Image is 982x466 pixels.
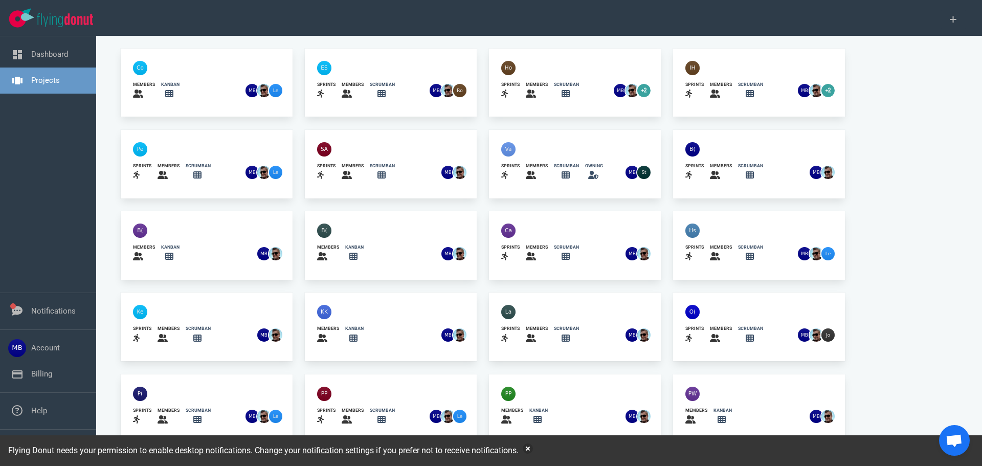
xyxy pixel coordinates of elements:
[8,446,251,455] span: Flying Donut needs your permission to
[685,305,700,319] img: 40
[685,224,700,238] img: 40
[245,410,259,423] img: 26
[526,163,548,169] div: members
[342,81,364,88] div: members
[441,328,455,342] img: 26
[685,81,704,88] div: sprints
[342,407,364,426] a: members
[810,247,823,260] img: 26
[441,84,455,97] img: 26
[810,328,823,342] img: 26
[453,84,466,97] img: 26
[31,76,60,85] a: Projects
[441,247,455,260] img: 26
[257,410,271,423] img: 26
[685,387,700,401] img: 40
[133,325,151,332] div: sprints
[685,325,704,344] a: sprints
[453,166,466,179] img: 26
[158,407,180,426] a: members
[501,325,520,344] a: sprints
[501,163,520,169] div: sprints
[710,163,732,169] div: members
[31,50,68,59] a: Dashboard
[257,247,271,260] img: 26
[302,446,374,455] a: notification settings
[738,81,763,88] div: scrumban
[317,81,336,88] div: sprints
[710,163,732,182] a: members
[342,407,364,414] div: members
[158,407,180,414] div: members
[133,387,147,401] img: 40
[317,142,331,157] img: 40
[317,325,339,344] a: members
[370,163,395,169] div: scrumban
[738,325,763,332] div: scrumban
[526,163,548,182] a: members
[685,163,704,169] div: sprints
[821,166,835,179] img: 26
[453,410,466,423] img: 26
[161,81,180,88] div: kanban
[526,325,548,332] div: members
[526,81,548,88] div: members
[133,305,147,319] img: 40
[554,325,579,332] div: scrumban
[158,325,180,344] a: members
[710,325,732,332] div: members
[685,244,704,251] div: sprints
[626,247,639,260] img: 26
[317,407,336,426] a: sprints
[939,425,970,456] div: Open de chat
[133,407,151,426] a: sprints
[317,224,331,238] img: 40
[31,406,47,415] a: Help
[317,407,336,414] div: sprints
[133,407,151,414] div: sprints
[798,247,811,260] img: 26
[251,446,519,455] span: . Change your if you prefer not to receive notifications.
[501,81,520,88] div: sprints
[738,244,763,251] div: scrumban
[133,163,151,169] div: sprints
[370,407,395,414] div: scrumban
[810,410,823,423] img: 26
[685,325,704,332] div: sprints
[269,247,282,260] img: 26
[317,244,339,263] a: members
[133,244,155,251] div: members
[501,407,523,426] a: members
[554,81,579,88] div: scrumban
[526,325,548,344] a: members
[585,163,603,169] div: owning
[317,325,339,332] div: members
[501,142,516,157] img: 40
[133,244,155,263] a: members
[710,244,732,263] a: members
[501,244,520,251] div: sprints
[317,163,336,169] div: sprints
[269,84,282,97] img: 26
[158,325,180,332] div: members
[626,84,639,97] img: 26
[161,244,180,251] div: kanban
[245,166,259,179] img: 26
[342,163,364,182] a: members
[149,446,251,455] a: enable desktop notifications
[133,224,147,238] img: 40
[501,325,520,332] div: sprints
[453,328,466,342] img: 26
[158,163,180,182] a: members
[685,163,704,182] a: sprints
[810,84,823,97] img: 26
[257,166,271,179] img: 26
[501,305,516,319] img: 40
[710,81,732,100] a: members
[821,328,835,342] img: 26
[269,328,282,342] img: 26
[738,163,763,169] div: scrumban
[798,84,811,97] img: 26
[430,410,443,423] img: 26
[31,369,52,379] a: Billing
